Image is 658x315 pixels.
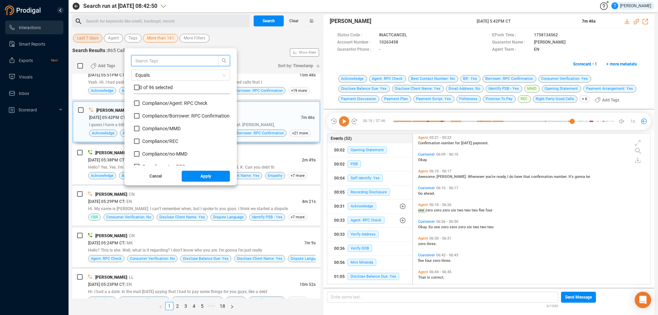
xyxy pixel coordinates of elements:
[263,15,275,26] span: Search
[217,302,228,310] li: 18
[424,191,435,196] span: ahead.
[631,116,635,127] span: 1x
[327,143,413,157] button: 00:02Opening Statement
[142,126,181,131] span: Compliance/ MMD
[95,233,127,238] span: [PERSON_NAME]
[72,144,320,184] div: [PERSON_NAME]| LL[DATE] 05:38PM CT| EN2m 49sHello? Yes. Yes. I'm good. Thank you. How are you? Ye...
[369,75,406,83] span: Agent: RPC Check
[9,21,58,34] a: Interactions
[418,242,427,246] span: zero
[156,302,165,310] button: left
[124,34,142,43] button: Tags
[477,18,574,24] span: [DATE] 5:42PM CT
[19,25,41,30] span: Interactions
[289,15,298,26] span: Clear
[483,95,516,103] span: Promise To Pay
[334,257,345,268] div: 00:56
[586,174,590,179] span: be
[492,32,531,39] span: EPoch Time :
[565,292,592,303] span: Send Message
[237,255,282,262] span: Disclose Client Name: Yes
[122,87,153,94] span: Agent: RPC Check
[542,85,581,93] span: Opening Statement
[348,160,361,168] span: PSB
[327,171,413,185] button: 00:04Self Identify: Yes
[200,171,211,182] span: Apply
[450,225,458,229] span: zero
[533,95,577,103] span: Right Party Good Calls
[5,37,63,51] li: Smart Reports
[379,39,398,46] span: 10263458
[236,130,284,136] span: Borrower: RPC Confirmation
[514,174,523,179] span: have
[228,302,236,310] button: right
[180,34,209,43] button: More Filters
[334,243,345,254] div: 00:36
[573,59,597,70] span: Scorecard • 1
[19,108,37,112] span: Scorecard
[614,2,616,9] span: T
[434,208,442,213] span: zero
[428,236,453,241] span: 06:30 - 06:31
[418,186,435,190] span: Customer
[492,46,531,53] span: Agent Team :
[300,73,316,77] span: 15m 48s
[534,39,565,46] span: [PERSON_NAME]
[379,46,380,53] span: -
[457,208,464,213] span: two
[524,85,540,93] span: MMD
[418,203,428,207] span: Agent
[218,302,227,310] a: 18
[497,174,507,179] span: ready,
[427,275,431,280] span: is
[91,87,113,94] span: Acknowledge
[561,292,596,303] button: Send Message
[348,259,376,266] span: Mini Miranda
[534,46,539,53] span: EN
[92,130,114,136] span: Acknowledge
[104,34,123,43] button: Agent
[441,141,455,145] span: number
[437,174,468,179] span: [PERSON_NAME].
[304,241,316,245] span: 7m 9s
[327,185,413,199] button: 00:05Recording Disclosure
[91,172,113,179] span: Acknowledge
[635,292,651,308] div: Open Intercom Messenger
[156,302,165,310] li: Previous Page
[461,141,473,145] span: [DATE]
[431,275,444,280] span: correct.
[5,21,63,34] li: Interactions
[483,75,536,83] span: Borrower: RPC Confirmation
[472,208,479,213] span: two
[5,53,63,67] li: Exports
[467,225,473,229] span: six
[334,145,345,156] div: 00:02
[337,39,376,46] span: Account Number :
[338,95,379,103] span: Payment Discussion
[602,59,641,70] button: + more metadata
[134,100,230,166] div: grid
[19,58,33,63] span: Exports
[88,248,262,253] span: Hello? This is she. Well, what is it regarding? I don't know who you are. I'm gonna I'm just really
[230,305,234,309] span: right
[198,302,206,310] a: 5
[518,95,531,103] span: REC
[9,86,58,100] a: Inbox
[274,60,320,71] button: Sort by: Timestamp
[95,275,127,280] span: [PERSON_NAME]
[89,122,275,127] span: I guess I have a bill in collections from Mayo Clinic. And I would like to pay on that. [PERSON_N...
[142,113,230,119] span: Compliance/ Borrower: RPC Confirmation
[575,174,586,179] span: gonna
[456,95,481,103] span: Politeness
[302,158,316,162] span: 2m 49s
[88,206,288,211] span: Hi. My name is [PERSON_NAME]. I can't remember when, but I spoke to you guys. I think we started ...
[418,225,428,229] span: Okay.
[358,116,393,126] span: 06:18 / 07:46
[418,152,435,157] span: Customer
[123,60,150,71] button: Export
[98,60,115,71] span: Add Tags
[435,253,460,257] span: 06:42 - 06:43
[418,253,435,257] span: Customer
[334,173,345,184] div: 00:04
[86,60,119,71] button: Add Tags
